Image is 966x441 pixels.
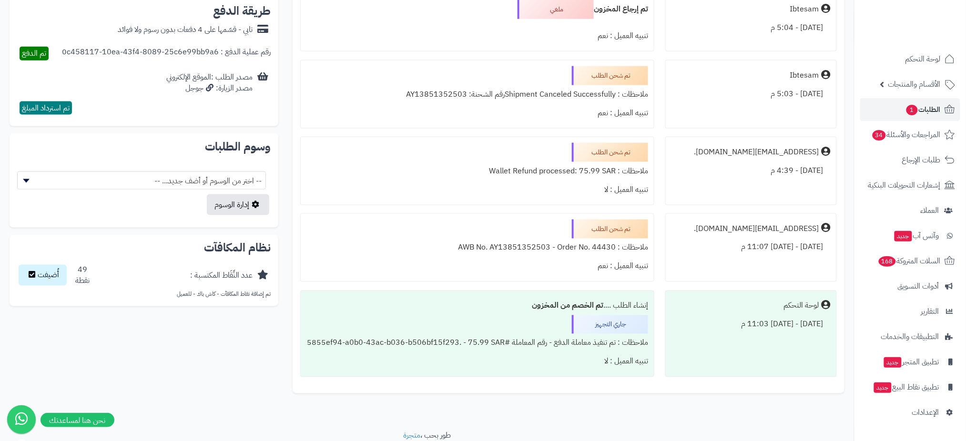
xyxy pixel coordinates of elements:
[306,352,648,371] div: تنبيه العميل : لا
[19,265,67,286] button: أُضيفت
[868,179,941,192] span: إشعارات التحويلات البنكية
[572,143,648,162] div: تم شحن الطلب
[572,220,648,239] div: تم شحن الطلب
[860,376,960,399] a: تطبيق نقاط البيعجديد
[874,382,892,393] span: جديد
[17,291,271,299] p: تم إضافة نقاط المكافآت - كاش باك - للعميل
[62,47,271,60] div: رقم عملية الدفع : 0c458117-10ea-43f4-8089-25c6e99bb9a6
[306,85,648,104] div: ملاحظات : Shipment Canceled Successfullyرقم الشحنة: AY13851352503
[213,5,271,17] h2: طريقة الدفع
[18,172,265,190] span: -- اختر من الوسوم أو أضف جديد... --
[572,66,648,85] div: تم شحن الطلب
[884,357,902,368] span: جديد
[306,180,648,199] div: تنبيه العميل : لا
[671,238,831,257] div: [DATE] - [DATE] 11:07 م
[901,27,957,47] img: logo-2.png
[883,355,939,369] span: تطبيق المتجر
[894,229,939,242] span: وآتس آب
[895,231,912,241] span: جديد
[306,239,648,257] div: ملاحظات : AWB No. AY13851352503 - Order No. 44430
[905,52,941,66] span: لوحة التحكم
[532,300,603,311] b: تم الخصم من المخزون
[860,325,960,348] a: التطبيقات والخدمات
[860,250,960,272] a: السلات المتروكة168
[784,301,819,311] div: لوحة التحكم
[306,104,648,122] div: تنبيه العميل : نعم
[17,242,271,254] h2: نظام المكافآت
[921,305,939,318] span: التقارير
[671,315,831,334] div: [DATE] - [DATE] 11:03 م
[888,78,941,91] span: الأقسام والمنتجات
[921,204,939,217] span: العملاء
[694,223,819,234] div: [EMAIL_ADDRESS][DOMAIN_NAME].
[671,161,831,180] div: [DATE] - 4:39 م
[879,256,896,267] span: 168
[906,105,918,115] span: 1
[912,406,939,419] span: الإعدادات
[22,102,70,114] span: تم استرداد المبلغ
[878,254,941,268] span: السلات المتروكة
[860,275,960,298] a: أدوات التسويق
[860,300,960,323] a: التقارير
[860,351,960,373] a: تطبيق المتجرجديد
[902,153,941,167] span: طلبات الإرجاع
[860,401,960,424] a: الإعدادات
[860,174,960,197] a: إشعارات التحويلات البنكية
[898,280,939,293] span: أدوات التسويق
[872,128,941,141] span: المراجعات والأسئلة
[594,3,648,15] b: تم إرجاع المخزون
[306,27,648,45] div: تنبيه العميل : نعم
[671,85,831,103] div: [DATE] - 5:03 م
[190,271,253,281] div: عدد النِّقَاط المكتسبة :
[671,19,831,37] div: [DATE] - 5:04 م
[860,224,960,247] a: وآتس آبجديد
[17,171,266,190] span: -- اختر من الوسوم أو أضف جديد... --
[166,72,253,94] div: مصدر الطلب :الموقع الإلكتروني
[860,149,960,171] a: طلبات الإرجاع
[118,24,253,35] div: تابي - قسّمها على 4 دفعات بدون رسوم ولا فوائد
[166,83,253,94] div: مصدر الزيارة: جوجل
[860,123,960,146] a: المراجعات والأسئلة34
[694,147,819,158] div: [EMAIL_ADDRESS][DOMAIN_NAME].
[881,330,939,343] span: التطبيقات والخدمات
[17,141,271,152] h2: وسوم الطلبات
[873,130,886,140] span: 34
[860,98,960,121] a: الطلبات1
[207,194,269,215] a: إدارة الوسوم
[306,297,648,315] div: إنشاء الطلب ....
[860,199,960,222] a: العملاء
[860,48,960,70] a: لوحة التحكم
[75,276,90,287] div: نقطة
[790,70,819,81] div: Ibtesam
[306,334,648,352] div: ملاحظات : تم تنفيذ معاملة الدفع - رقم المعاملة #5855ef94-a0b0-43ac-b036-b506bf15f293. - 75.99 SAR
[572,315,648,334] div: جاري التجهيز
[306,257,648,276] div: تنبيه العميل : نعم
[75,265,90,287] div: 49
[905,103,941,116] span: الطلبات
[306,162,648,180] div: ملاحظات : Wallet Refund processed: 75.99 SAR
[22,48,46,59] span: تم الدفع
[873,381,939,394] span: تطبيق نقاط البيع
[790,4,819,15] div: Ibtesam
